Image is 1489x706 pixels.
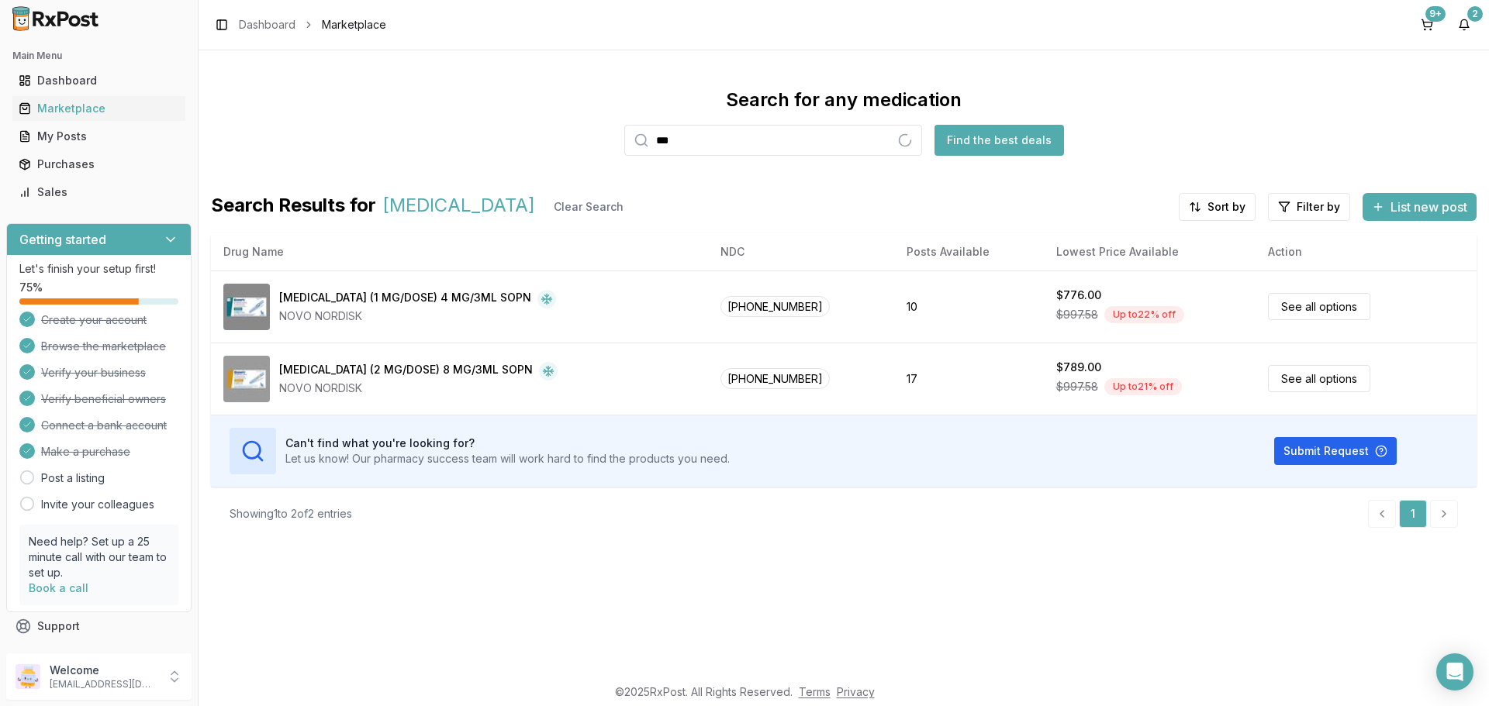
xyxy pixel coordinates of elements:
div: Sales [19,184,179,200]
span: Connect a bank account [41,418,167,433]
button: Dashboard [6,68,192,93]
div: Up to 22 % off [1104,306,1184,323]
img: User avatar [16,664,40,689]
span: Feedback [37,646,90,662]
button: 9+ [1415,12,1439,37]
p: [EMAIL_ADDRESS][DOMAIN_NAME] [50,678,157,691]
a: See all options [1268,365,1370,392]
div: Showing 1 to 2 of 2 entries [230,506,352,522]
div: Open Intercom Messenger [1436,653,1473,691]
div: $776.00 [1056,288,1101,303]
a: Book a call [29,581,88,594]
button: Filter by [1268,193,1350,221]
button: Clear Search [541,193,636,221]
span: List new post [1391,198,1467,216]
span: Verify your business [41,365,146,381]
div: 2 [1467,6,1483,22]
span: Make a purchase [41,444,130,460]
h3: Getting started [19,230,106,249]
span: Browse the marketplace [41,339,166,354]
a: Marketplace [12,95,185,122]
button: 2 [1452,12,1477,37]
button: My Posts [6,124,192,149]
span: [PHONE_NUMBER] [720,368,830,389]
div: Up to 21 % off [1104,378,1182,395]
span: [PHONE_NUMBER] [720,296,830,317]
th: NDC [708,233,894,270]
p: Need help? Set up a 25 minute call with our team to set up. [29,534,169,580]
span: Sort by [1207,199,1245,215]
span: Filter by [1297,199,1340,215]
div: $789.00 [1056,360,1101,375]
span: Search Results for [211,193,376,221]
a: Dashboard [12,67,185,95]
button: Support [6,612,192,640]
span: $997.58 [1056,307,1098,322]
div: 9+ [1425,6,1446,22]
h2: Main Menu [12,50,185,62]
div: Search for any medication [726,88,962,112]
button: Sort by [1179,193,1256,221]
th: Drug Name [211,233,708,270]
a: Post a listing [41,470,105,486]
th: Action [1256,233,1477,270]
a: Sales [12,178,185,206]
button: Marketplace [6,96,192,121]
div: [MEDICAL_DATA] (2 MG/DOSE) 8 MG/3ML SOPN [279,362,533,381]
img: Ozempic (2 MG/DOSE) 8 MG/3ML SOPN [223,356,270,402]
span: Create your account [41,312,147,328]
img: Ozempic (1 MG/DOSE) 4 MG/3ML SOPN [223,284,270,330]
button: Purchases [6,152,192,177]
h3: Can't find what you're looking for? [285,436,730,451]
a: Invite your colleagues [41,497,154,512]
a: Purchases [12,150,185,178]
a: Privacy [837,685,875,698]
div: Marketplace [19,101,179,116]
button: Submit Request [1274,437,1397,465]
td: 17 [894,343,1044,415]
div: Purchases [19,157,179,172]
p: Let us know! Our pharmacy success team will work hard to find the products you need. [285,451,730,467]
nav: breadcrumb [239,17,386,33]
nav: pagination [1368,500,1458,528]
button: List new post [1363,193,1477,221]
th: Lowest Price Available [1044,233,1256,270]
button: Sales [6,180,192,205]
p: Welcome [50,663,157,678]
button: Find the best deals [935,125,1064,156]
div: NOVO NORDISK [279,308,556,324]
span: [MEDICAL_DATA] [382,193,535,221]
a: Dashboard [239,17,295,33]
span: 75 % [19,280,43,295]
div: [MEDICAL_DATA] (1 MG/DOSE) 4 MG/3ML SOPN [279,290,531,308]
span: Marketplace [322,17,386,33]
span: $997.58 [1056,379,1098,394]
a: My Posts [12,122,185,150]
button: Feedback [6,640,192,668]
a: Terms [799,685,831,698]
span: Verify beneficial owners [41,391,166,407]
img: RxPost Logo [6,6,105,31]
a: See all options [1268,293,1370,320]
p: Let's finish your setup first! [19,261,178,277]
div: My Posts [19,129,179,144]
a: List new post [1363,201,1477,216]
div: Dashboard [19,73,179,88]
th: Posts Available [894,233,1044,270]
a: 1 [1399,500,1427,528]
td: 10 [894,270,1044,343]
div: NOVO NORDISK [279,381,558,396]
